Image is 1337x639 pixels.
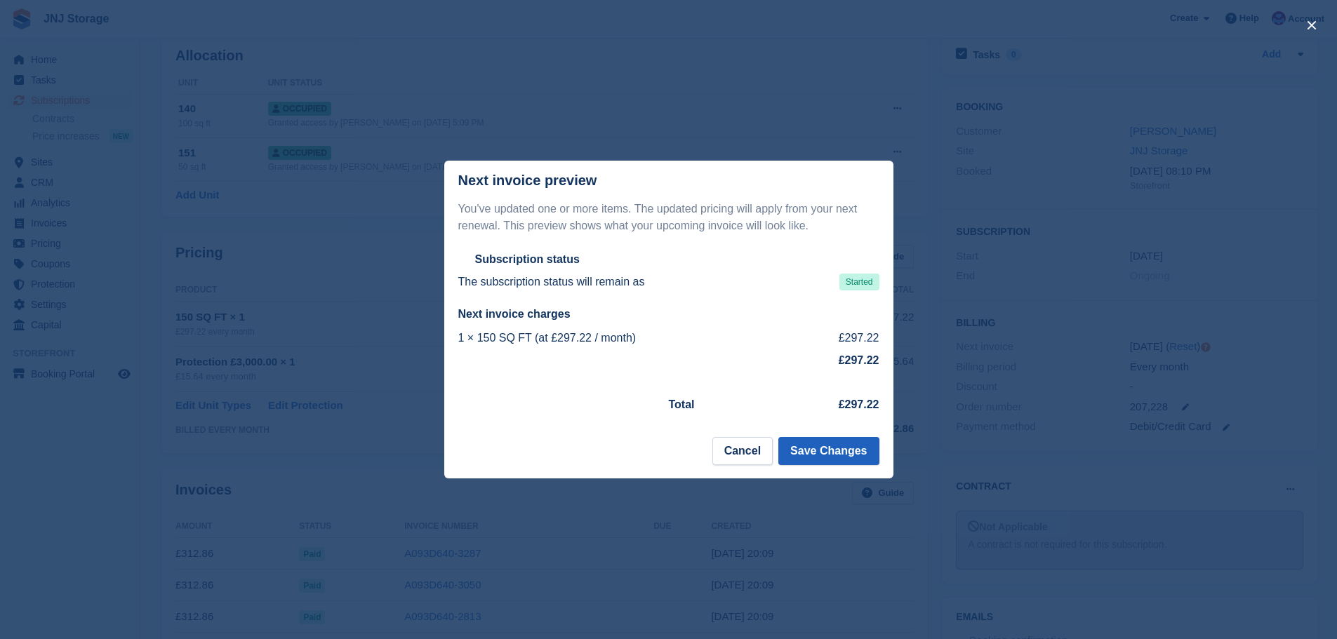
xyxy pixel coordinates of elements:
[839,398,879,410] strong: £297.22
[712,437,773,465] button: Cancel
[458,173,597,189] p: Next invoice preview
[801,327,879,349] td: £297.22
[458,307,879,321] h2: Next invoice charges
[1301,14,1323,36] button: close
[839,274,879,290] span: Started
[475,253,580,267] h2: Subscription status
[669,398,695,410] strong: Total
[839,354,879,366] strong: £297.22
[458,327,801,349] td: 1 × 150 SQ FT (at £297.22 / month)
[458,201,879,234] p: You've updated one or more items. The updated pricing will apply from your next renewal. This pre...
[458,274,645,290] p: The subscription status will remain as
[778,437,879,465] button: Save Changes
